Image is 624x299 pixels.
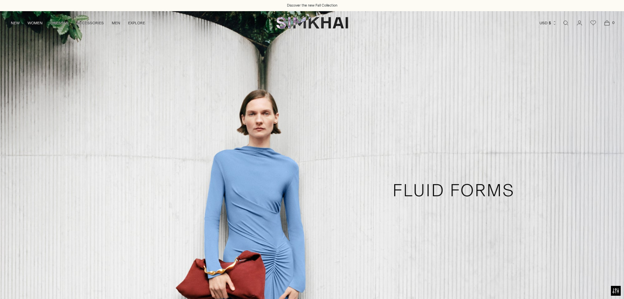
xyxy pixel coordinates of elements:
a: EXPLORE [128,16,145,30]
a: Go to the account page [573,16,586,30]
a: MEN [112,16,120,30]
a: ACCESSORIES [76,16,104,30]
a: SIMKHAI [276,16,348,29]
span: 0 [610,20,616,26]
a: Open cart modal [600,16,614,30]
a: Open search modal [559,16,572,30]
a: Discover the new Fall Collection [287,3,337,8]
button: USD $ [539,16,557,30]
a: DRESSES [50,16,68,30]
a: WOMEN [28,16,43,30]
a: Wishlist [587,16,600,30]
a: NEW [11,16,20,30]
